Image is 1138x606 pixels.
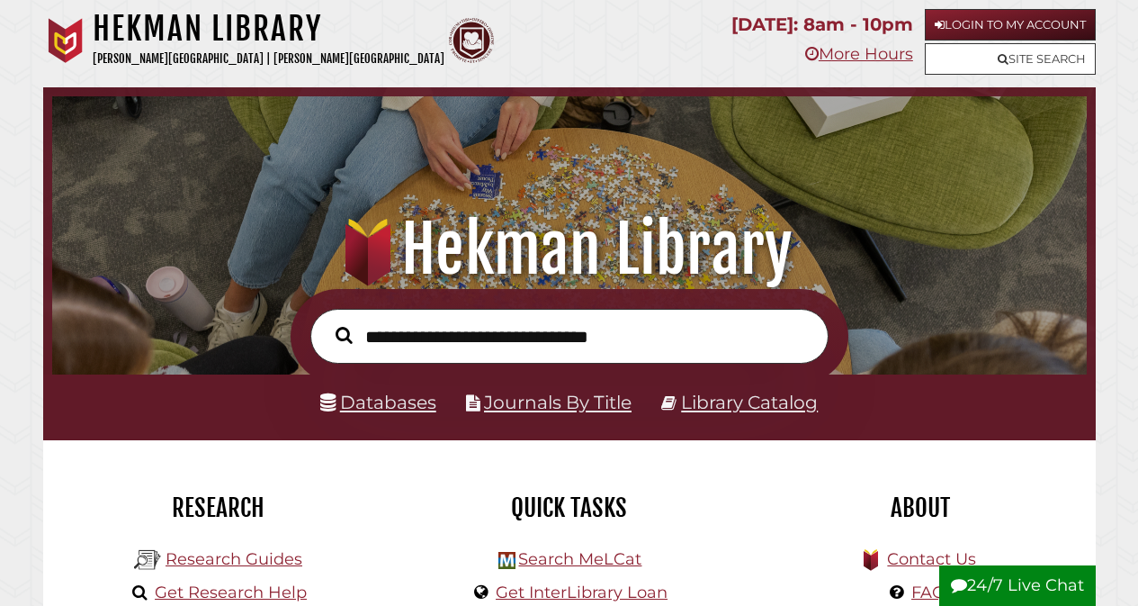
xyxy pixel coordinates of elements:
[57,493,381,523] h2: Research
[758,493,1082,523] h2: About
[43,18,88,63] img: Calvin University
[496,583,668,602] a: Get InterLibrary Loan
[408,493,731,523] h2: Quick Tasks
[925,9,1096,41] a: Login to My Account
[887,549,976,569] a: Contact Us
[327,322,362,348] button: Search
[498,552,515,569] img: Hekman Library Logo
[93,49,444,69] p: [PERSON_NAME][GEOGRAPHIC_DATA] | [PERSON_NAME][GEOGRAPHIC_DATA]
[681,391,818,413] a: Library Catalog
[155,583,307,602] a: Get Research Help
[68,210,1069,289] h1: Hekman Library
[911,583,954,602] a: FAQs
[93,9,444,49] h1: Hekman Library
[134,547,161,574] img: Hekman Library Logo
[449,18,494,63] img: Calvin Theological Seminary
[484,391,632,413] a: Journals By Title
[336,326,353,344] i: Search
[805,44,913,64] a: More Hours
[320,391,436,413] a: Databases
[731,9,913,41] p: [DATE]: 8am - 10pm
[518,549,641,569] a: Search MeLCat
[166,549,302,569] a: Research Guides
[925,43,1096,75] a: Site Search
